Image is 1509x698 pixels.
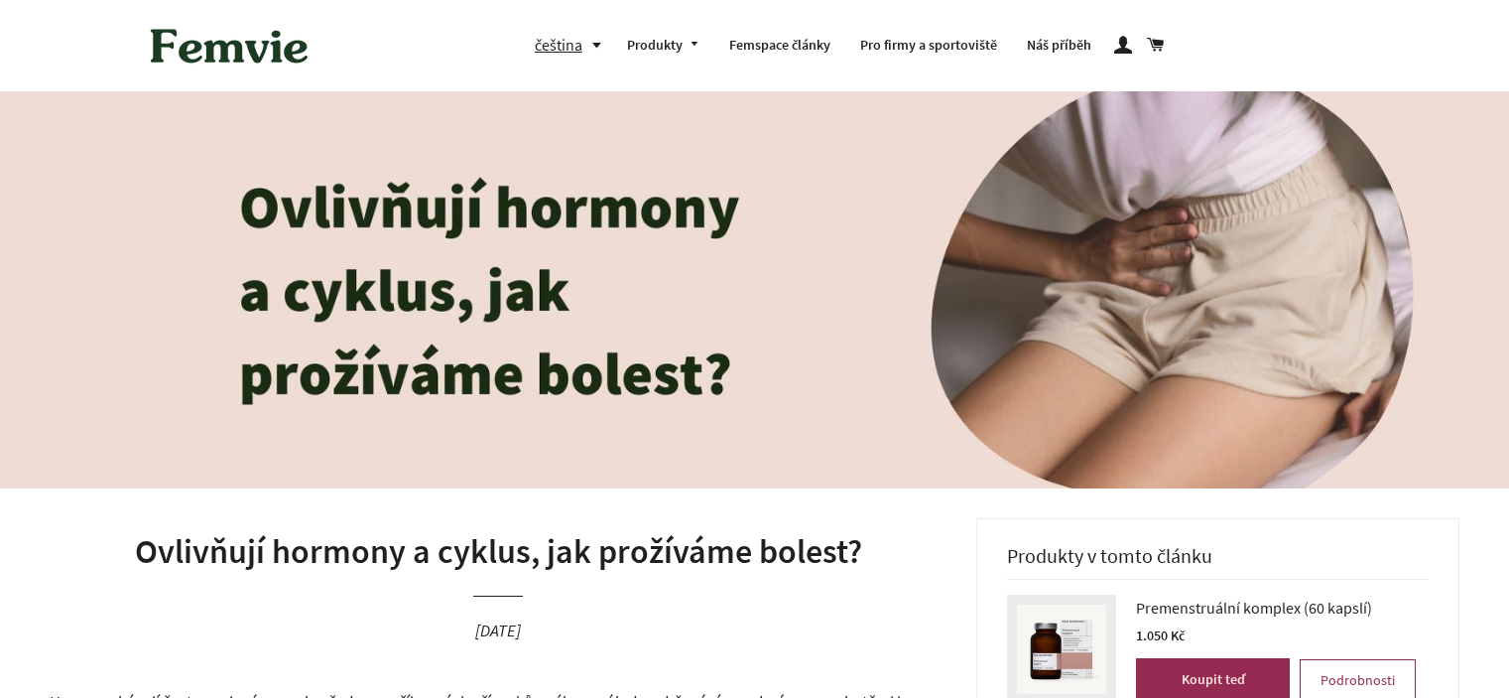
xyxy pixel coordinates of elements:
img: Femvie [140,15,318,76]
h1: Ovlivňují hormony a cyklus, jak prožíváme bolest? [50,528,946,576]
h3: Produkty v tomto článku [1007,544,1429,580]
span: 1.050 Kč [1136,627,1185,644]
a: Náš příběh [1012,20,1106,71]
a: Premenstruální komplex (60 kapslí) 1.050 Kč [1136,595,1416,648]
a: Femspace články [714,20,845,71]
span: Premenstruální komplex (60 kapslí) [1136,595,1372,621]
button: čeština [535,32,612,59]
a: Produkty [612,20,715,71]
time: [DATE] [475,620,521,641]
a: Pro firmy a sportoviště [845,20,1012,71]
